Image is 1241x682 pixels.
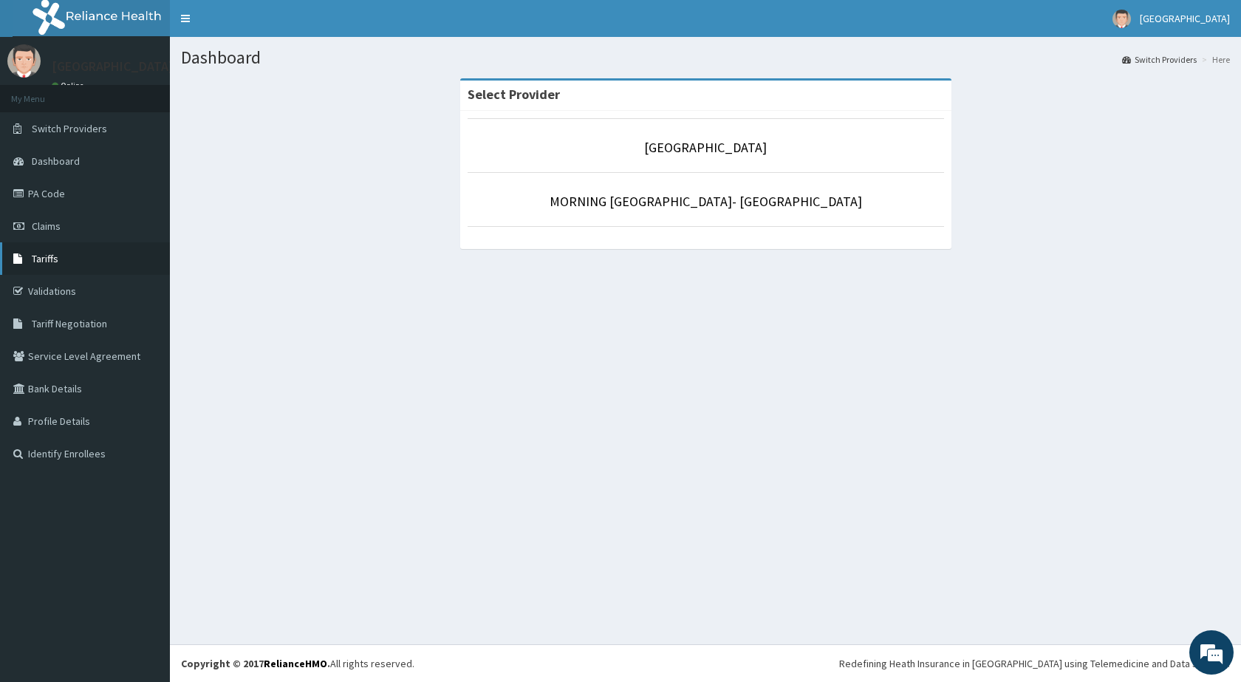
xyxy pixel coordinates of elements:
[32,317,107,330] span: Tariff Negotiation
[32,252,58,265] span: Tariffs
[550,193,862,210] a: MORNING [GEOGRAPHIC_DATA]- [GEOGRAPHIC_DATA]
[32,122,107,135] span: Switch Providers
[7,44,41,78] img: User Image
[181,657,330,670] strong: Copyright © 2017 .
[52,60,174,73] p: [GEOGRAPHIC_DATA]
[170,644,1241,682] footer: All rights reserved.
[468,86,560,103] strong: Select Provider
[1122,53,1197,66] a: Switch Providers
[181,48,1230,67] h1: Dashboard
[644,139,767,156] a: [GEOGRAPHIC_DATA]
[1140,12,1230,25] span: [GEOGRAPHIC_DATA]
[52,81,87,91] a: Online
[264,657,327,670] a: RelianceHMO
[32,219,61,233] span: Claims
[32,154,80,168] span: Dashboard
[1198,53,1230,66] li: Here
[839,656,1230,671] div: Redefining Heath Insurance in [GEOGRAPHIC_DATA] using Telemedicine and Data Science!
[1112,10,1131,28] img: User Image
